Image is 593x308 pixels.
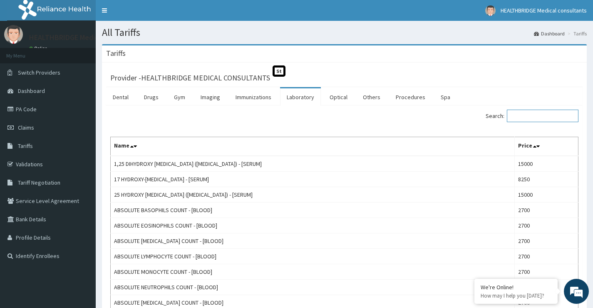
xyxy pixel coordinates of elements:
[486,110,578,122] label: Search:
[515,203,578,218] td: 2700
[111,203,515,218] td: ABSOLUTE BASOPHILS COUNT - [BLOOD]
[4,25,23,44] img: User Image
[18,87,45,95] span: Dashboard
[515,137,578,156] th: Price
[229,88,278,106] a: Immunizations
[566,30,587,37] li: Tariffs
[501,7,587,14] span: HEALTHBRIDGE Medical consultants
[29,34,145,41] p: HEALTHBRIDGE Medical consultants
[111,187,515,203] td: 25 HYDROXY [MEDICAL_DATA] ([MEDICAL_DATA]) - [SERUM]
[111,249,515,264] td: ABSOLUTE LYMPHOCYTE COUNT - [BLOOD]
[515,172,578,187] td: 8250
[106,50,126,57] h3: Tariffs
[273,65,285,77] span: St
[515,264,578,280] td: 2700
[111,172,515,187] td: 17 HYDROXY-[MEDICAL_DATA] - [SERUM]
[15,42,34,63] img: d_794563401_company_1708531726252_794563401
[111,156,515,172] td: 1,25 DIHYDROXY [MEDICAL_DATA] ([MEDICAL_DATA]) - [SERUM]
[280,88,321,106] a: Laboratory
[194,88,227,106] a: Imaging
[111,233,515,249] td: ABSOLUTE [MEDICAL_DATA] COUNT - [BLOOD]
[515,156,578,172] td: 15000
[389,88,432,106] a: Procedures
[110,74,270,82] h3: Provider - HEALTHBRIDGE MEDICAL CONSULTANTS
[29,45,49,51] a: Online
[515,218,578,233] td: 2700
[18,179,60,186] span: Tariff Negotiation
[111,280,515,295] td: ABSOLUTE NEUTROPHILS COUNT - [BLOOD]
[515,187,578,203] td: 15000
[137,88,165,106] a: Drugs
[111,218,515,233] td: ABSOLUTE EOSINOPHILS COUNT - [BLOOD]
[43,47,140,58] div: Chat with us now
[18,69,60,76] span: Switch Providers
[48,98,115,182] span: We're online!
[434,88,457,106] a: Spa
[323,88,354,106] a: Optical
[111,264,515,280] td: ABSOLUTE MONOCYTE COUNT - [BLOOD]
[18,124,34,131] span: Claims
[356,88,387,106] a: Others
[481,283,551,291] div: We're Online!
[167,88,192,106] a: Gym
[534,30,565,37] a: Dashboard
[106,88,135,106] a: Dental
[136,4,156,24] div: Minimize live chat window
[4,213,159,242] textarea: Type your message and hit 'Enter'
[515,233,578,249] td: 2700
[485,5,496,16] img: User Image
[515,249,578,264] td: 2700
[102,27,587,38] h1: All Tariffs
[507,110,578,122] input: Search:
[18,142,33,150] span: Tariffs
[111,137,515,156] th: Name
[481,292,551,299] p: How may I help you today?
